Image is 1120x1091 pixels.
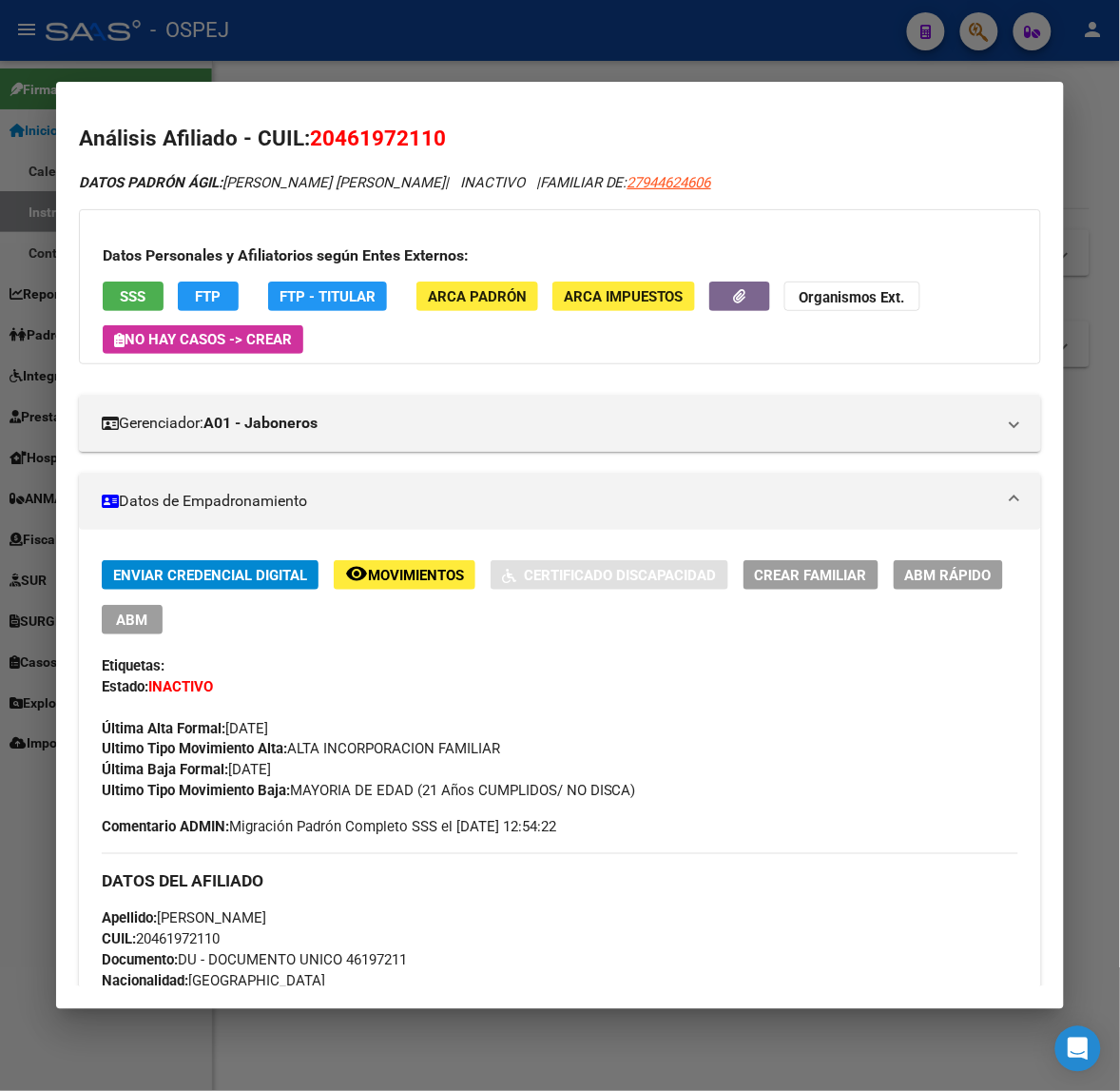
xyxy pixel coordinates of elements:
span: FTP - Titular [280,288,376,305]
span: ABM Rápido [905,567,992,584]
span: ALTA INCORPORACION FAMILIAR [102,741,500,758]
span: [PERSON_NAME] [PERSON_NAME] [79,174,445,191]
span: No hay casos -> Crear [114,331,292,348]
strong: Última Alta Formal: [102,720,225,737]
span: Movimientos [368,567,464,584]
h3: Datos Personales y Afiliatorios según Entes Externos: [103,244,1017,267]
span: Crear Familiar [755,567,867,584]
strong: Etiquetas: [102,657,164,674]
span: MAYORIA DE EDAD (21 Años CUMPLIDOS/ NO DISCA) [102,783,636,800]
button: Certificado Discapacidad [491,560,728,590]
strong: DATOS PADRÓN ÁGIL: [79,174,222,191]
strong: Ultimo Tipo Movimiento Baja: [102,783,290,800]
button: ABM [102,605,163,634]
span: SSS [120,288,145,305]
button: No hay casos -> Crear [103,325,303,354]
span: [GEOGRAPHIC_DATA] [102,973,325,990]
button: FTP [178,282,239,311]
span: [DATE] [102,720,268,737]
span: [DATE] [102,762,271,779]
strong: INACTIVO [148,678,213,695]
span: ARCA Impuestos [564,288,684,305]
strong: CUIL: [102,931,136,948]
strong: Estado: [102,678,148,695]
button: Organismos Ext. [784,282,920,311]
span: ARCA Padrón [428,288,527,305]
strong: Organismos Ext. [800,289,905,306]
button: Movimientos [334,560,475,590]
mat-icon: remove_red_eye [345,562,368,585]
mat-expansion-panel-header: Gerenciador:A01 - Jaboneros [79,395,1041,452]
button: Enviar Credencial Digital [102,560,319,590]
strong: Apellido: [102,910,157,927]
span: 20461972110 [310,126,446,150]
strong: Ultimo Tipo Movimiento Alta: [102,741,287,758]
span: ABM [116,612,147,629]
span: 20461972110 [102,931,220,948]
strong: Documento: [102,952,178,969]
h2: Análisis Afiliado - CUIL: [79,123,1041,155]
div: Open Intercom Messenger [1055,1026,1101,1072]
strong: Última Baja Formal: [102,762,228,779]
button: ARCA Impuestos [552,282,695,311]
strong: Comentario ADMIN: [102,819,229,836]
button: FTP - Titular [268,282,387,311]
span: 27944624606 [628,174,711,191]
strong: Nacionalidad: [102,973,188,990]
mat-panel-title: Gerenciador: [102,412,995,435]
button: ARCA Padrón [416,282,538,311]
span: Certificado Discapacidad [524,567,717,584]
h3: DATOS DEL AFILIADO [102,871,1018,892]
span: Migración Padrón Completo SSS el [DATE] 12:54:22 [102,817,556,838]
span: DU - DOCUMENTO UNICO 46197211 [102,952,407,969]
span: FAMILIAR DE: [540,174,711,191]
mat-expansion-panel-header: Datos de Empadronamiento [79,473,1041,530]
mat-panel-title: Datos de Empadronamiento [102,490,995,513]
span: Enviar Credencial Digital [113,567,307,584]
span: FTP [195,288,221,305]
span: [PERSON_NAME] [102,910,266,927]
i: | INACTIVO | [79,174,711,191]
button: Crear Familiar [743,560,879,590]
strong: A01 - Jaboneros [203,412,318,435]
button: ABM Rápido [894,560,1003,590]
button: SSS [103,282,164,311]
